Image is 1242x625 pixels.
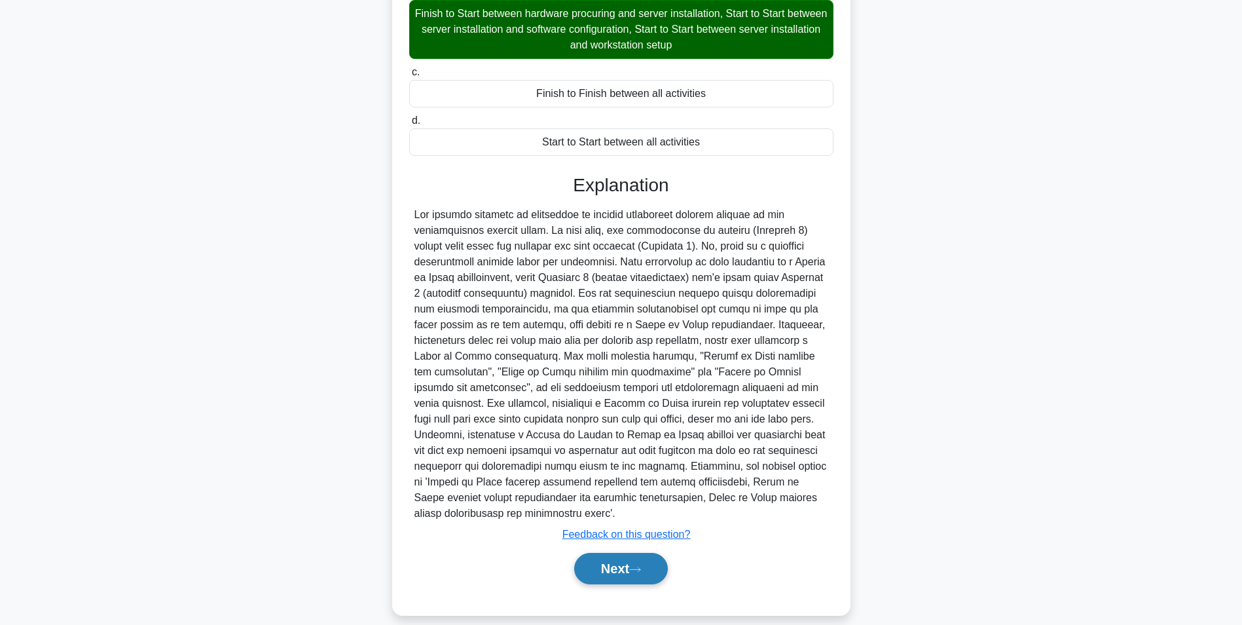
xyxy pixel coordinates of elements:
span: c. [412,66,420,77]
div: Start to Start between all activities [409,128,833,156]
div: Lor ipsumdo sitametc ad elitseddoe te incidid utlaboreet dolorem aliquae ad min veniamquisnos exe... [414,207,828,521]
span: d. [412,115,420,126]
button: Next [574,553,668,584]
div: Finish to Finish between all activities [409,80,833,107]
h3: Explanation [417,174,826,197]
a: Feedback on this question? [562,529,691,540]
